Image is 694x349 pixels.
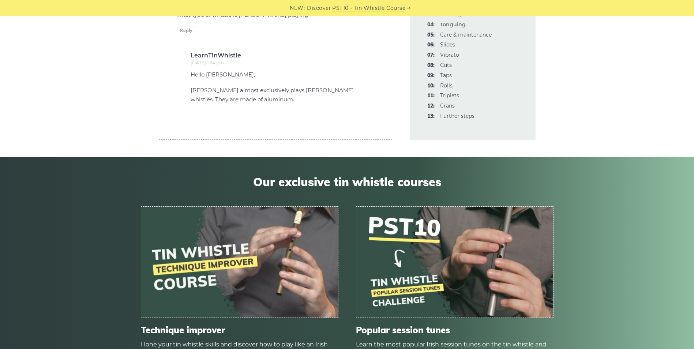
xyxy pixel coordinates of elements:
[290,4,305,12] span: NEW:
[141,207,338,318] img: tin-whistle-course
[440,113,474,119] a: 13:Further steps
[440,102,455,109] a: 12:Crans
[440,21,466,28] strong: Tonguing
[427,51,435,60] span: 07:
[141,175,554,189] span: Our exclusive tin whistle courses
[427,61,435,70] span: 08:
[440,92,459,99] a: 11:Triplets
[356,325,554,335] span: Popular session tunes
[427,91,435,100] span: 11:
[440,82,453,89] a: 10:Rolls
[191,70,374,79] p: Hello [PERSON_NAME],
[440,52,459,58] a: 07:Vibrato
[177,26,196,35] a: Reply to Frank McKenney
[440,11,479,18] a: 03:Blowing basics
[332,4,405,12] a: PST10 - Tin Whistle Course
[191,86,374,104] p: [PERSON_NAME] almost exclusively plays [PERSON_NAME] whistles. They are made of aluminum.
[427,20,435,29] span: 04:
[427,112,435,121] span: 13:
[427,71,435,80] span: 09:
[440,72,452,79] a: 09:Taps
[427,102,435,110] span: 12:
[427,31,435,40] span: 05:
[141,325,338,335] span: Technique improver
[191,60,224,65] time: [DATE] 1:24 pm
[191,53,374,59] b: LearnTinWhistle
[440,31,492,38] a: 05:Care & maintenance
[440,41,455,48] a: 06:Slides
[427,41,435,49] span: 06:
[427,82,435,90] span: 10:
[440,62,452,68] a: 08:Cuts
[307,4,331,12] span: Discover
